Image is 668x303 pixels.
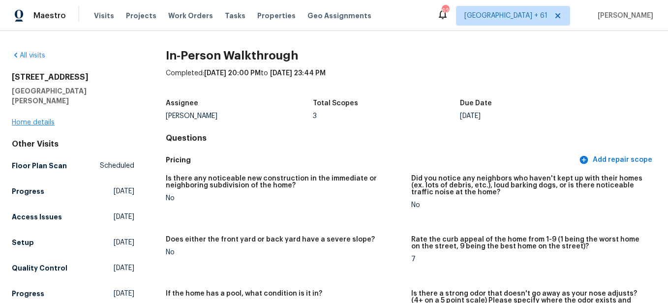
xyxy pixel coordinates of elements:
span: [DATE] [114,263,134,273]
h5: If the home has a pool, what condition is it in? [166,290,322,297]
h5: Is there any noticeable new construction in the immediate or neighboring subdivision of the home? [166,175,403,189]
h5: Floor Plan Scan [12,161,67,171]
a: Access Issues[DATE] [12,208,134,226]
a: Progress[DATE] [12,285,134,303]
span: [DATE] [114,212,134,222]
h5: Quality Control [12,263,67,273]
span: [DATE] 23:44 PM [270,70,326,77]
a: Quality Control[DATE] [12,259,134,277]
span: [GEOGRAPHIC_DATA] + 61 [464,11,547,21]
div: [PERSON_NAME] [166,113,313,120]
h2: [STREET_ADDRESS] [12,72,134,82]
div: 7 [411,256,648,263]
a: Progress[DATE] [12,182,134,200]
div: Completed: to [166,68,656,94]
div: No [411,202,648,209]
span: Add repair scope [581,154,652,166]
span: [DATE] [114,289,134,299]
div: No [166,195,403,202]
button: Add repair scope [577,151,656,169]
span: [PERSON_NAME] [594,11,653,21]
h5: Does either the front yard or back yard have a severe slope? [166,236,375,243]
span: Maestro [33,11,66,21]
h5: Total Scopes [313,100,358,107]
div: 625 [442,6,449,16]
span: [DATE] [114,238,134,247]
h5: Pricing [166,155,577,165]
h5: Setup [12,238,34,247]
h5: Access Issues [12,212,62,222]
h5: Progress [12,289,44,299]
span: Geo Assignments [307,11,371,21]
span: Tasks [225,12,245,19]
h5: Due Date [460,100,492,107]
div: 3 [313,113,460,120]
a: Setup[DATE] [12,234,134,251]
div: [DATE] [460,113,607,120]
span: Visits [94,11,114,21]
div: No [166,249,403,256]
h5: Progress [12,186,44,196]
h5: Assignee [166,100,198,107]
h4: Questions [166,133,656,143]
span: Properties [257,11,296,21]
span: Projects [126,11,156,21]
h5: Rate the curb appeal of the home from 1-9 (1 being the worst home on the street, 9 being the best... [411,236,648,250]
span: Scheduled [100,161,134,171]
h5: Did you notice any neighbors who haven't kept up with their homes (ex. lots of debris, etc.), lou... [411,175,648,196]
a: All visits [12,52,45,59]
span: [DATE] 20:00 PM [204,70,261,77]
h5: [GEOGRAPHIC_DATA][PERSON_NAME] [12,86,134,106]
a: Floor Plan ScanScheduled [12,157,134,175]
span: Work Orders [168,11,213,21]
a: Home details [12,119,55,126]
div: Other Visits [12,139,134,149]
h2: In-Person Walkthrough [166,51,656,61]
span: [DATE] [114,186,134,196]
